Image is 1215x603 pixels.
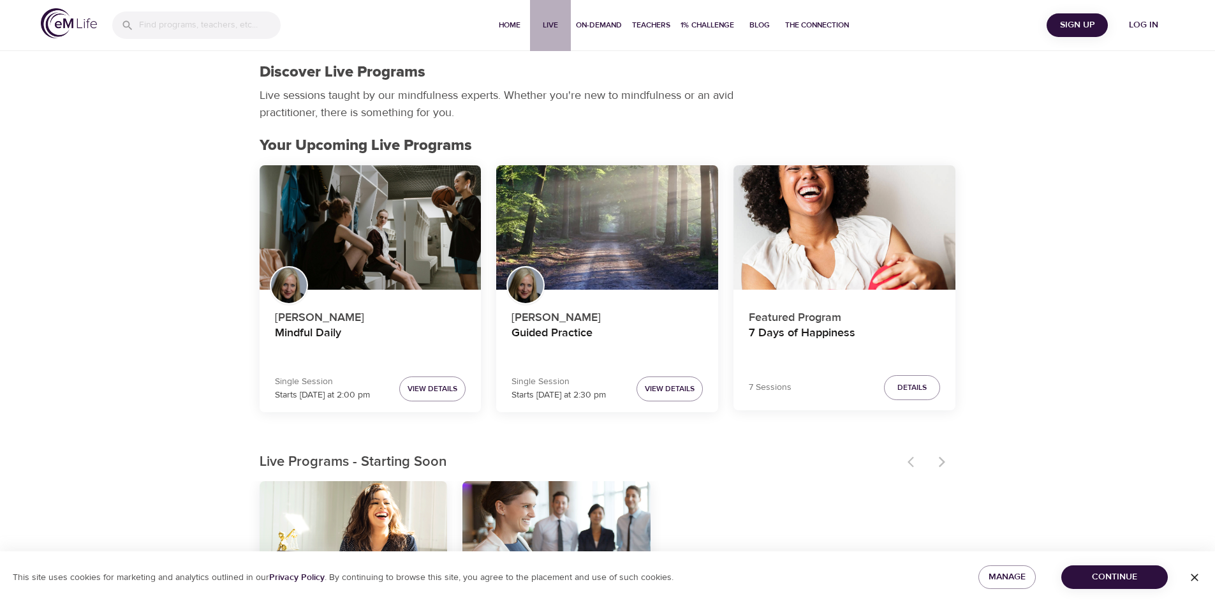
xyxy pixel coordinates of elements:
[260,137,956,155] h2: Your Upcoming Live Programs
[260,165,482,290] button: Mindful Daily
[989,569,1026,585] span: Manage
[512,304,703,326] p: [PERSON_NAME]
[1047,13,1108,37] button: Sign Up
[681,19,734,32] span: 1% Challenge
[884,375,940,400] button: Details
[494,19,525,32] span: Home
[637,376,703,401] button: View Details
[535,19,566,32] span: Live
[260,452,900,473] p: Live Programs - Starting Soon
[41,8,97,38] img: logo
[785,19,849,32] span: The Connection
[260,481,448,587] button: Skills to Thrive in Anxious Times
[978,565,1036,589] button: Manage
[512,375,606,389] p: Single Session
[733,165,955,290] button: 7 Days of Happiness
[139,11,281,39] input: Find programs, teachers, etc...
[749,381,792,394] p: 7 Sessions
[632,19,670,32] span: Teachers
[749,326,940,357] h4: 7 Days of Happiness
[1052,17,1103,33] span: Sign Up
[1061,565,1168,589] button: Continue
[462,481,651,587] button: Bringing Calm and Focus to Overwhelming Situations
[1113,13,1174,37] button: Log in
[744,19,775,32] span: Blog
[275,304,466,326] p: [PERSON_NAME]
[260,63,425,82] h1: Discover Live Programs
[275,389,370,402] p: Starts [DATE] at 2:00 pm
[512,326,703,357] h4: Guided Practice
[260,87,738,121] p: Live sessions taught by our mindfulness experts. Whether you're new to mindfulness or an avid pra...
[1118,17,1169,33] span: Log in
[496,165,718,290] button: Guided Practice
[576,19,622,32] span: On-Demand
[399,376,466,401] button: View Details
[645,382,695,396] span: View Details
[512,389,606,402] p: Starts [DATE] at 2:30 pm
[1071,569,1158,585] span: Continue
[269,572,325,583] a: Privacy Policy
[275,326,466,357] h4: Mindful Daily
[897,381,927,394] span: Details
[408,382,457,396] span: View Details
[749,304,940,326] p: Featured Program
[275,375,370,389] p: Single Session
